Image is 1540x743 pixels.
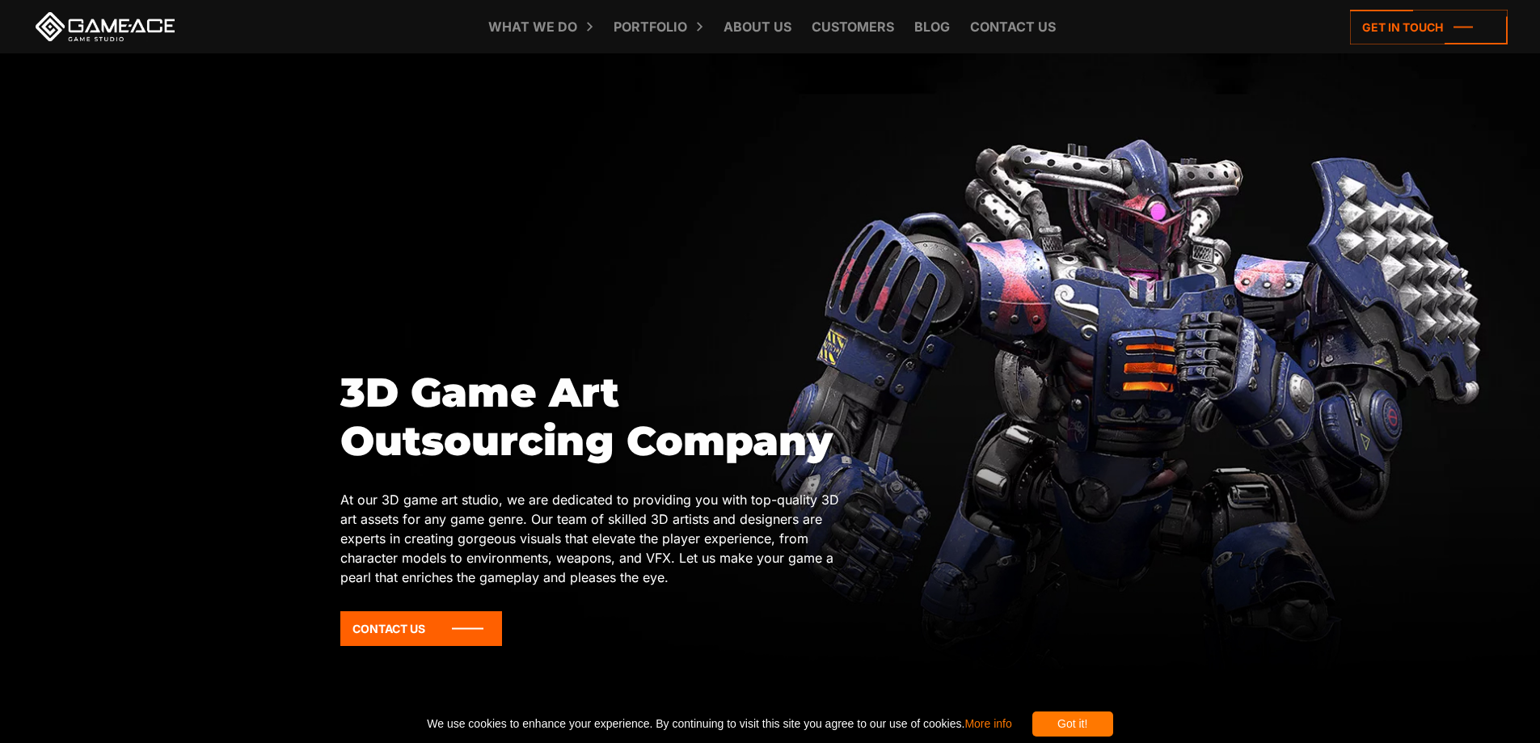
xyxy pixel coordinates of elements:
[964,717,1011,730] a: More info
[427,711,1011,737] span: We use cookies to enhance your experience. By continuing to visit this site you agree to our use ...
[340,490,856,587] p: At our 3D game art studio, we are dedicated to providing you with top-quality 3D art assets for a...
[1350,10,1508,44] a: Get in touch
[340,369,856,466] h1: 3D Game Art Outsourcing Company
[1032,711,1113,737] div: Got it!
[340,611,502,646] a: Contact Us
